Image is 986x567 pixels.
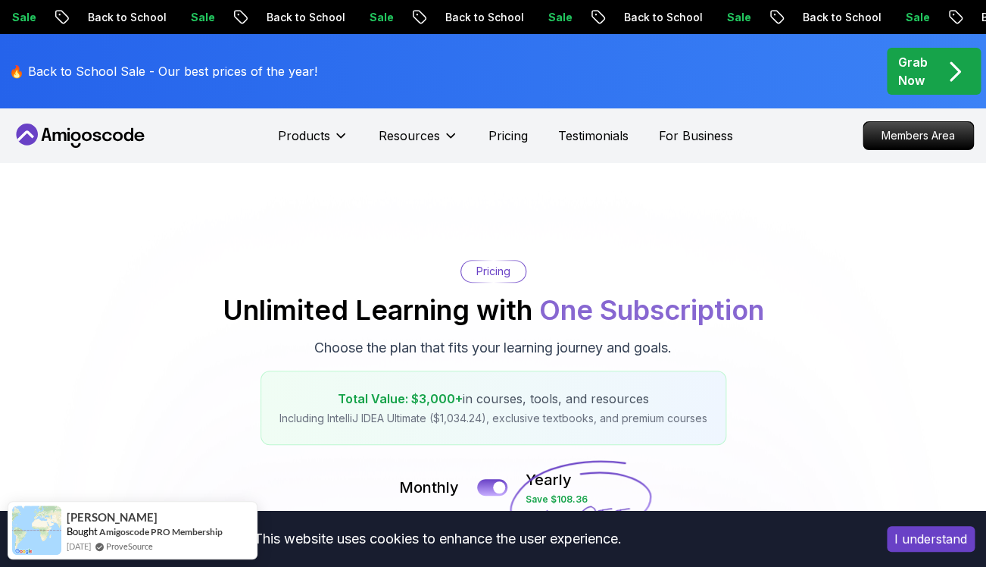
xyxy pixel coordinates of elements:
[338,391,463,406] span: Total Value: $3,000+
[238,10,341,25] p: Back to School
[379,127,458,157] button: Resources
[11,522,864,556] div: This website uses cookies to enhance the user experience.
[698,10,747,25] p: Sale
[12,506,61,555] img: provesource social proof notification image
[379,127,440,145] p: Resources
[595,10,698,25] p: Back to School
[877,10,925,25] p: Sale
[9,62,317,80] p: 🔥 Back to School Sale - Our best prices of the year!
[476,264,510,279] p: Pricing
[278,127,330,145] p: Products
[488,127,528,145] a: Pricing
[341,10,389,25] p: Sale
[539,293,764,327] span: One Subscription
[67,540,91,553] span: [DATE]
[314,337,672,359] p: Choose the plan that fits your learning journey and goals.
[520,10,568,25] p: Sale
[279,390,707,408] p: in courses, tools, and resources
[162,10,211,25] p: Sale
[106,540,153,553] a: ProveSource
[67,511,158,524] span: [PERSON_NAME]
[898,53,928,89] p: Grab Now
[67,525,98,537] span: Bought
[279,411,707,426] p: Including IntelliJ IDEA Ultimate ($1,034.24), exclusive textbooks, and premium courses
[278,127,348,157] button: Products
[863,122,973,149] p: Members Area
[558,127,629,145] a: Testimonials
[59,10,162,25] p: Back to School
[659,127,733,145] a: For Business
[99,525,223,538] a: Amigoscode PRO Membership
[417,10,520,25] p: Back to School
[887,526,975,552] button: Accept cookies
[863,121,974,150] a: Members Area
[223,295,764,325] h2: Unlimited Learning with
[774,10,877,25] p: Back to School
[399,477,459,498] p: Monthly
